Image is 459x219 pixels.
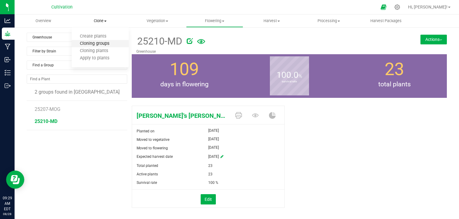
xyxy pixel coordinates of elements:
span: Processing [301,18,357,24]
span: 23 [208,170,212,178]
span: 25210-MD [136,34,182,49]
span: Find a Group [27,61,119,69]
group-info-box: Total number of plants [346,54,442,98]
a: Flowering [186,15,243,27]
inline-svg: Inventory [5,70,11,76]
span: Mary's Dawn [132,111,231,120]
span: 25207-MOG [35,106,60,112]
span: Apply to plants [72,56,117,61]
p: 09:29 AM EDT [3,195,12,212]
a: Harvest [243,15,300,27]
inline-svg: Analytics [5,18,11,24]
span: Vegetation [129,18,185,24]
p: 08/28 [3,212,12,216]
span: Expected harvest date [137,154,173,159]
span: Harvest [243,18,300,24]
div: Manage settings [393,4,401,10]
group-info-box: Survival rate [241,54,337,98]
span: Greenhouse [27,33,119,41]
a: Overview [15,15,72,27]
button: Actions [420,35,447,44]
span: Create plants [72,34,114,39]
span: total plants [342,79,447,89]
p: Greenhouse [136,49,390,54]
a: Clone Create plants Cloning groups Cloning plants Apply to plants [72,15,129,27]
iframe: Resource center [6,171,24,189]
span: Harvest Packages [362,18,410,24]
span: Planted on [137,129,155,133]
span: Filter by Strain [27,47,119,55]
span: [DATE] [208,127,219,134]
span: Cultivation [51,5,73,10]
span: [DATE] [208,144,219,151]
span: Total planted [137,164,158,168]
span: [DATE] [208,135,219,143]
span: Cloning groups [72,41,117,46]
inline-svg: Outbound [5,83,11,89]
span: Moved to vegetative [137,138,169,142]
span: [DATE] [208,152,219,161]
span: 109 [170,59,199,79]
span: Overview [27,18,59,24]
span: Survival rate [137,181,157,185]
div: 2 groups found in [GEOGRAPHIC_DATA] [27,88,127,96]
span: 100 % [208,178,218,187]
inline-svg: Manufacturing [5,44,11,50]
inline-svg: Inbound [5,57,11,63]
input: NO DATA FOUND [27,75,127,83]
button: Edit [201,194,216,204]
a: Processing [300,15,357,27]
span: Moved to flowering [137,146,168,150]
span: Flowering [186,18,243,24]
span: 23 [208,161,212,170]
span: Hi, [PERSON_NAME]! [408,5,447,9]
group-info-box: Days in flowering [136,54,232,98]
a: Harvest Packages [357,15,414,27]
span: Open Ecommerce Menu [377,1,390,13]
span: Clone [72,18,129,24]
a: Vegetation [129,15,186,27]
span: 23 [385,59,404,79]
span: Active plants [137,172,158,176]
span: 25210-MD [35,118,57,124]
b: survival rate [270,55,309,109]
span: Cloning plants [72,48,116,54]
span: days in flowering [132,79,237,89]
inline-svg: Grow [5,31,11,37]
